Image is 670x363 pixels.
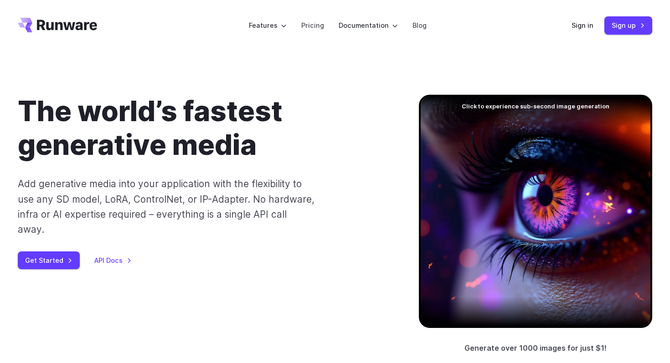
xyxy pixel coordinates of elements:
a: Sign in [572,20,593,31]
p: Generate over 1000 images for just $1! [464,343,607,354]
h1: The world’s fastest generative media [18,95,390,162]
a: Pricing [301,20,324,31]
a: Blog [412,20,427,31]
a: Get Started [18,251,80,269]
a: Sign up [604,16,652,34]
label: Features [249,20,287,31]
label: Documentation [339,20,398,31]
p: Add generative media into your application with the flexibility to use any SD model, LoRA, Contro... [18,176,315,237]
a: API Docs [94,255,132,266]
a: Go to / [18,18,97,32]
